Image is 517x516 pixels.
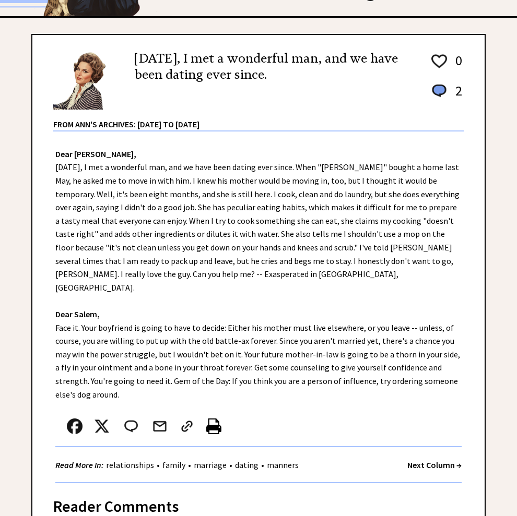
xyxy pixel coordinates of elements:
[160,460,188,470] a: family
[53,51,119,110] img: Ann6%20v2%20small.png
[122,418,140,434] img: message_round%202.png
[53,495,464,512] div: Reader Comments
[206,418,221,434] img: printer%20icon.png
[430,52,449,70] img: heart_outline%201.png
[94,418,110,434] img: x_small.png
[264,460,301,470] a: manners
[430,82,449,99] img: message_round%201.png
[67,418,83,434] img: facebook.png
[55,459,301,472] div: • • • •
[53,111,464,130] div: From Ann's Archives: [DATE] to [DATE]
[32,131,485,483] div: [DATE], I met a wonderful man, and we have been dating ever since. When "[PERSON_NAME]" bought a ...
[450,82,463,110] td: 2
[55,460,103,470] strong: Read More In:
[55,309,100,319] strong: Dear Salem,
[103,460,157,470] a: relationships
[450,52,463,81] td: 0
[407,460,462,470] a: Next Column →
[191,460,229,470] a: marriage
[134,51,414,83] h2: [DATE], I met a wonderful man, and we have been dating ever since.
[232,460,261,470] a: dating
[55,149,136,159] strong: Dear [PERSON_NAME],
[152,418,168,434] img: mail.png
[179,418,195,434] img: link_02.png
